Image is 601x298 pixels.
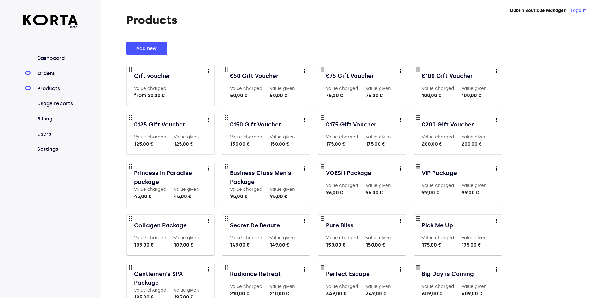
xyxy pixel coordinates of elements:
[270,241,295,249] div: 149,00 €
[366,86,391,91] label: Value given
[326,72,400,80] a: €75 Gift Voucher
[422,134,454,140] label: Value charged
[270,140,295,148] div: 150,00 €
[134,235,166,241] label: Value charged
[326,183,358,188] label: Value charged
[422,86,454,91] label: Value charged
[270,290,295,297] div: 210,00 €
[510,8,566,13] strong: Dublin Boutique Manager
[222,162,230,170] span: drag_indicator
[126,14,579,26] h1: Products
[422,169,496,178] a: VIP Package
[496,267,497,271] img: more
[462,235,487,241] label: Value given
[496,166,497,170] img: more
[366,235,391,241] label: Value given
[270,284,295,289] label: Value given
[230,284,262,289] label: Value charged
[127,263,134,271] span: drag_indicator
[496,118,497,122] img: more
[400,219,401,223] img: more
[304,166,305,170] img: more
[36,55,78,62] a: Dashboard
[422,270,496,278] a: Big Day is Coming
[270,187,295,192] label: Value given
[203,215,214,226] button: more
[422,284,454,289] label: Value charged
[270,235,295,241] label: Value given
[366,290,391,297] div: 349,00 €
[400,267,401,271] img: more
[422,183,454,188] label: Value charged
[127,215,134,222] span: drag_indicator
[422,235,454,241] label: Value charged
[23,15,78,29] a: beta
[326,270,400,278] a: Perfect Escape
[395,65,406,77] button: more
[134,72,208,80] a: Gift voucher
[134,187,166,192] label: Value charged
[318,215,326,222] span: drag_indicator
[222,215,230,222] span: drag_indicator
[230,221,304,230] a: Secret De Beaute
[23,15,78,25] img: Korta
[491,263,502,275] button: more
[318,114,326,121] span: drag_indicator
[366,189,391,196] div: 96,00 €
[230,241,262,249] div: 149,00 €
[174,140,199,148] div: 125,00 €
[134,241,166,249] div: 109,00 €
[422,290,454,297] div: 609,00 €
[422,189,454,196] div: 99,00 €
[230,120,304,129] a: €150 Gift Voucher
[395,263,406,275] button: more
[299,114,310,125] button: more
[174,187,199,192] label: Value given
[174,241,199,249] div: 109,00 €
[222,263,230,271] span: drag_indicator
[222,114,230,121] span: drag_indicator
[127,65,134,73] span: drag_indicator
[462,134,487,140] label: Value given
[414,65,422,73] span: drag_indicator
[326,221,400,230] a: Pure Bliss
[134,169,208,186] a: Princess in Paradise package
[400,166,401,170] img: more
[230,134,262,140] label: Value charged
[203,263,214,275] button: more
[174,235,199,241] label: Value given
[326,235,358,241] label: Value charged
[208,219,209,223] img: more
[36,100,78,108] a: Usage reports
[136,44,157,52] span: Add new
[491,215,502,226] button: more
[208,166,209,170] img: more
[395,114,406,125] button: more
[36,145,78,153] a: Settings
[491,114,502,125] button: more
[203,65,214,77] button: more
[422,120,496,129] a: €200 Gift Voucher
[571,8,586,14] button: Logout
[23,25,78,29] span: beta
[326,290,358,297] div: 349,00 €
[36,85,78,92] a: Products
[422,72,496,80] a: €100 Gift Voucher
[414,215,422,222] span: drag_indicator
[126,45,171,50] a: Add new
[208,267,209,271] img: more
[134,92,166,99] div: from 20,00 €
[203,114,214,125] button: more
[127,162,134,170] span: drag_indicator
[208,118,209,122] img: more
[414,162,422,170] span: drag_indicator
[326,120,400,129] a: €175 Gift Voucher
[304,118,305,122] img: more
[174,193,199,200] div: 45,00 €
[230,235,262,241] label: Value charged
[304,267,305,271] img: more
[299,215,310,226] button: more
[462,290,487,297] div: 609,00 €
[230,169,304,186] a: Business Class Men's Package
[208,69,209,73] img: more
